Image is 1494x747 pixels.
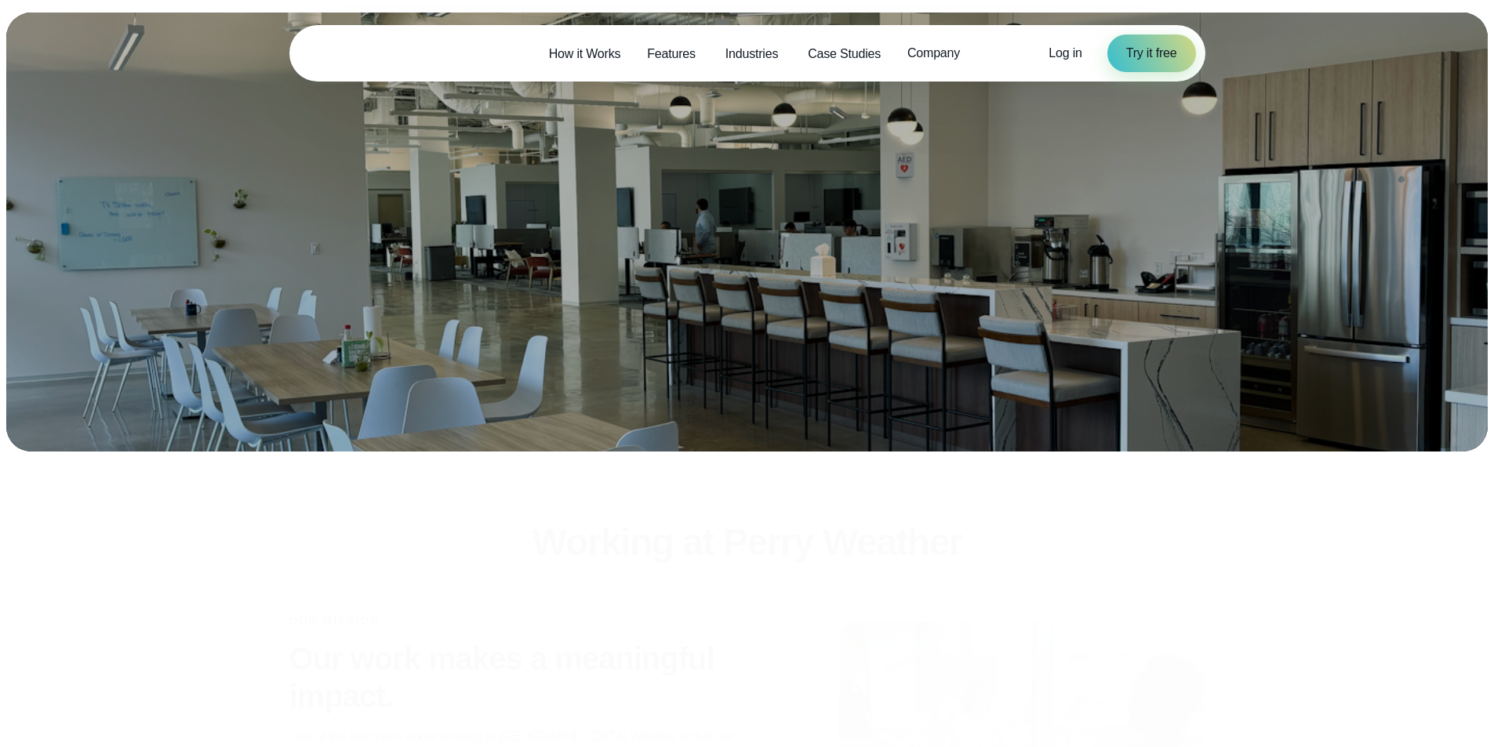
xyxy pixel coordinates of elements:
[1126,44,1177,63] span: Try it free
[549,45,621,63] span: How it Works
[808,45,881,63] span: Case Studies
[647,45,696,63] span: Features
[1049,46,1081,60] span: Log in
[1107,34,1196,72] a: Try it free
[536,38,634,70] a: How it Works
[725,45,778,63] span: Industries
[1049,44,1081,63] a: Log in
[794,38,894,70] a: Case Studies
[907,44,960,63] span: Company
